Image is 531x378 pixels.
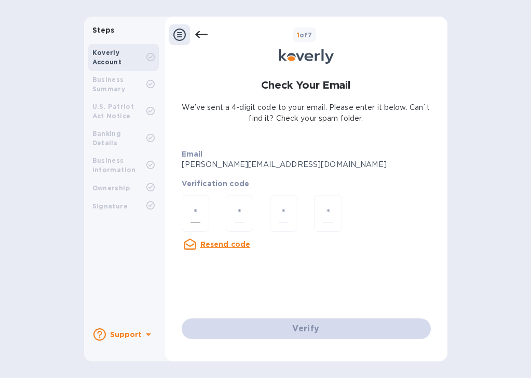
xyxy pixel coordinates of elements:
[92,49,122,66] b: Koverly Account
[92,76,126,93] b: Business Summary
[182,178,431,189] p: Verification code
[297,31,299,39] span: 1
[182,102,431,124] p: We’ve sent a 4-digit code to your email. Please enter it below. Can`t find it? Check your spam fo...
[200,240,251,248] u: Resend code
[92,202,128,210] b: Signature
[92,26,115,34] b: Steps
[182,150,203,158] b: Email
[92,184,130,192] b: Ownership
[261,72,350,98] h1: Check Your Email
[92,130,121,147] b: Banking Details
[92,157,136,174] b: Business Information
[92,103,134,120] b: U.S. Patriot Act Notice
[110,330,142,339] b: Support
[297,31,312,39] b: of 7
[182,159,408,170] p: [PERSON_NAME][EMAIL_ADDRESS][DOMAIN_NAME]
